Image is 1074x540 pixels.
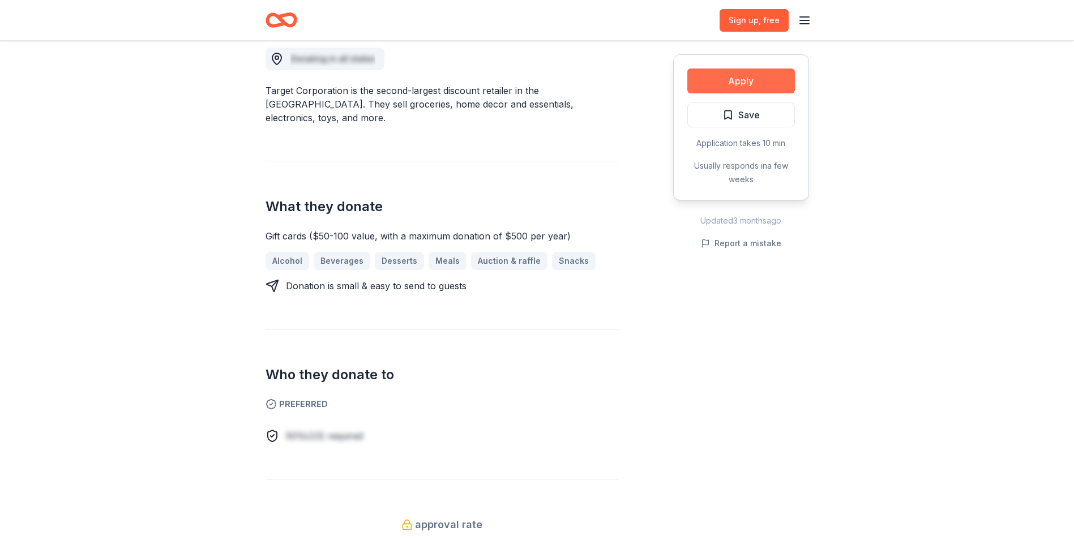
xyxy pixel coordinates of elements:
[720,9,789,32] a: Sign up, free
[266,366,619,384] h2: Who they donate to
[729,14,780,27] span: Sign up
[286,430,363,442] span: 501(c)(3) required
[738,108,760,122] span: Save
[687,159,795,186] div: Usually responds in a few weeks
[687,136,795,150] div: Application takes 10 min
[673,214,809,228] div: Updated 3 months ago
[759,15,780,25] span: , free
[286,279,467,293] div: Donation is small & easy to send to guests
[415,516,482,534] span: approval rate
[266,397,619,411] span: Preferred
[701,237,781,250] button: Report a mistake
[290,54,375,63] span: Donating in all states
[687,68,795,93] button: Apply
[687,102,795,127] button: Save
[266,7,297,33] a: Home
[266,198,619,216] h2: What they donate
[266,84,619,125] div: Target Corporation is the second-largest discount retailer in the [GEOGRAPHIC_DATA]. They sell gr...
[266,229,619,243] div: Gift cards ($50-100 value, with a maximum donation of $500 per year)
